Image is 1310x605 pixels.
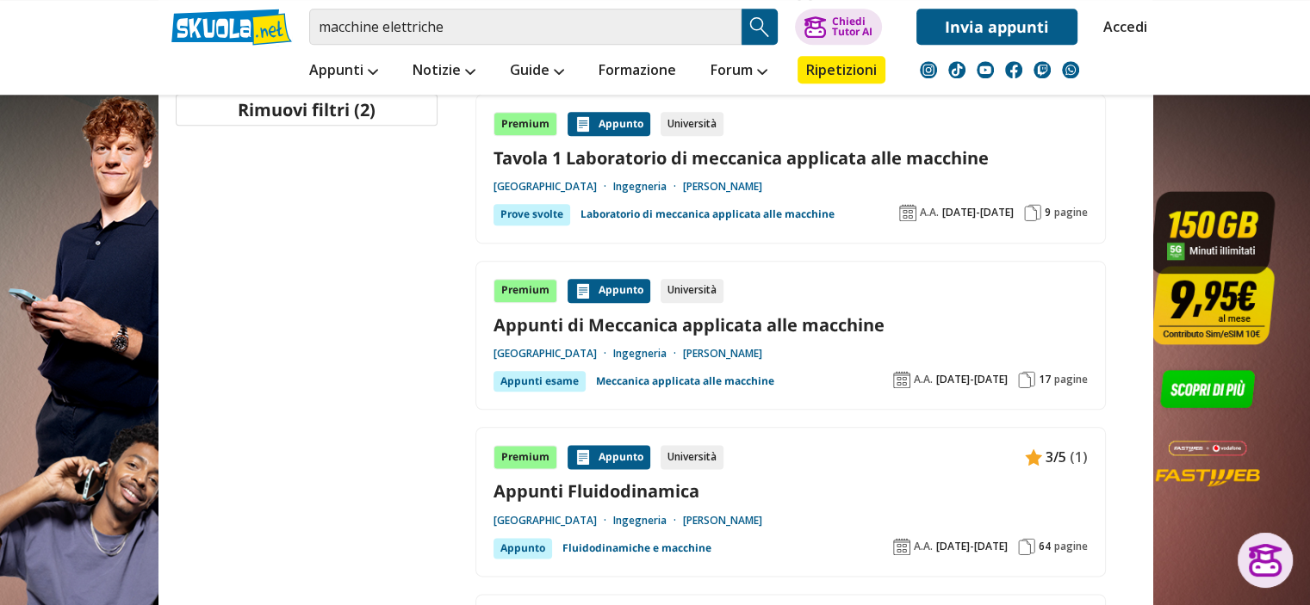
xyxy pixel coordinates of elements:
[580,204,835,225] a: Laboratorio di meccanica applicata alle macchine
[948,61,965,78] img: tiktok
[1024,204,1041,221] img: Pagine
[1039,540,1051,553] span: 64
[795,9,882,45] button: ChiediTutor AI
[1070,446,1088,468] span: (1)
[914,540,933,553] span: A.A.
[494,445,557,469] div: Premium
[574,282,592,299] img: Appunti contenuto
[916,9,1077,45] a: Invia appunti
[1054,206,1088,219] span: pagine
[1046,446,1066,468] span: 3/5
[309,9,742,45] input: Cerca appunti, riassunti o versioni
[613,514,683,528] a: Ingegneria
[683,347,762,361] a: [PERSON_NAME]
[494,479,1088,503] a: Appunti Fluidodinamica
[1103,9,1139,45] a: Accedi
[920,206,939,219] span: A.A.
[747,14,773,40] img: Cerca appunti, riassunti o versioni
[893,371,910,388] img: Anno accademico
[942,206,1014,219] span: [DATE]-[DATE]
[1039,373,1051,386] span: 17
[494,180,613,194] a: [GEOGRAPHIC_DATA]
[494,204,570,225] div: Prove svolte
[1018,371,1035,388] img: Pagine
[1005,61,1022,78] img: facebook
[574,448,592,466] img: Appunti contenuto
[1018,538,1035,555] img: Pagine
[914,373,933,386] span: A.A.
[494,371,586,392] div: Appunti esame
[661,279,723,303] div: Università
[408,56,480,87] a: Notizie
[506,56,568,87] a: Guide
[494,146,1088,170] a: Tavola 1 Laboratorio di meccanica applicata alle macchine
[1054,540,1088,553] span: pagine
[613,180,683,194] a: Ingegneria
[494,514,613,528] a: [GEOGRAPHIC_DATA]
[683,514,762,528] a: [PERSON_NAME]
[613,347,683,361] a: Ingegneria
[742,9,778,45] button: Search Button
[661,112,723,136] div: Università
[661,445,723,469] div: Università
[574,115,592,133] img: Appunti contenuto
[1054,373,1088,386] span: pagine
[1045,206,1051,219] span: 9
[831,16,872,37] div: Chiedi Tutor AI
[706,56,772,87] a: Forum
[568,279,650,303] div: Appunto
[568,112,650,136] div: Appunto
[176,94,438,126] button: Rimuovi filtri (2)
[977,61,994,78] img: youtube
[568,445,650,469] div: Appunto
[683,180,762,194] a: [PERSON_NAME]
[899,204,916,221] img: Anno accademico
[494,279,557,303] div: Premium
[594,56,680,87] a: Formazione
[1025,448,1042,466] img: Appunti contenuto
[1062,61,1079,78] img: WhatsApp
[936,373,1008,386] span: [DATE]-[DATE]
[893,538,910,555] img: Anno accademico
[494,313,1088,336] a: Appunti di Meccanica applicata alle macchine
[936,540,1008,553] span: [DATE]-[DATE]
[494,112,557,136] div: Premium
[798,56,885,83] a: Ripetizioni
[920,61,937,78] img: instagram
[494,347,613,361] a: [GEOGRAPHIC_DATA]
[562,538,711,559] a: Fluidodinamiche e macchine
[494,538,552,559] div: Appunto
[305,56,382,87] a: Appunti
[1034,61,1051,78] img: twitch
[596,371,774,392] a: Meccanica applicata alle macchine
